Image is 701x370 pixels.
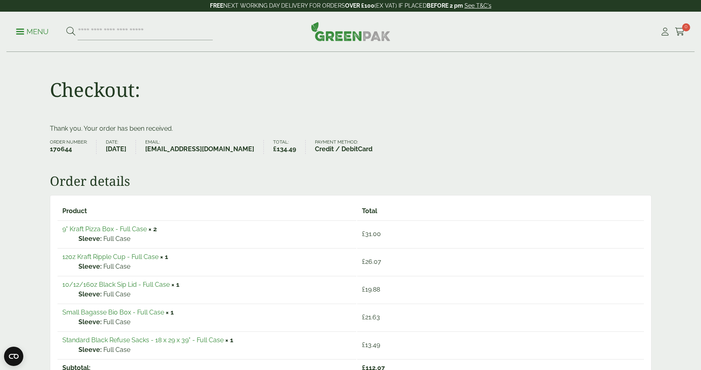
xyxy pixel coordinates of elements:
[145,140,264,154] li: Email:
[273,140,306,154] li: Total:
[675,26,685,38] a: 0
[171,281,179,288] strong: × 1
[62,336,224,344] a: Standard Black Refuse Sacks - 18 x 29 x 39" - Full Case
[78,262,352,271] p: Full Case
[675,28,685,36] i: Cart
[427,2,463,9] strong: BEFORE 2 pm
[78,345,352,355] p: Full Case
[78,317,102,327] strong: Sleeve:
[62,253,158,261] a: 12oz Kraft Ripple Cup - Full Case
[465,2,491,9] a: See T&C's
[345,2,374,9] strong: OVER £100
[16,27,49,35] a: Menu
[315,140,382,154] li: Payment method:
[78,317,352,327] p: Full Case
[78,345,102,355] strong: Sleeve:
[78,234,352,244] p: Full Case
[78,290,352,299] p: Full Case
[62,225,147,233] a: 9" Kraft Pizza Box - Full Case
[78,290,102,299] strong: Sleeve:
[78,262,102,271] strong: Sleeve:
[311,22,391,41] img: GreenPak Supplies
[160,253,168,261] strong: × 1
[225,336,233,344] strong: × 1
[362,258,381,265] bdi: 26.07
[50,173,652,189] h2: Order details
[362,313,365,321] span: £
[50,124,652,134] p: Thank you. Your order has been received.
[682,23,690,31] span: 0
[273,145,277,153] span: £
[362,286,380,293] bdi: 19.88
[62,281,170,288] a: 10/12/16oz Black Sip Lid - Full Case
[315,144,372,154] strong: Credit / DebitCard
[357,203,643,220] th: Total
[166,308,174,316] strong: × 1
[58,203,357,220] th: Product
[148,225,157,233] strong: × 2
[362,230,381,238] bdi: 31.00
[362,258,365,265] span: £
[210,2,223,9] strong: FREE
[660,28,670,36] i: My Account
[78,234,102,244] strong: Sleeve:
[50,140,97,154] li: Order number:
[106,144,126,154] strong: [DATE]
[273,145,296,153] bdi: 134.49
[362,286,365,293] span: £
[62,308,164,316] a: Small Bagasse Bio Box - Full Case
[362,341,365,349] span: £
[362,341,380,349] bdi: 13.49
[50,144,87,154] strong: 170644
[362,313,380,321] bdi: 21.63
[362,230,365,238] span: £
[50,78,140,101] h1: Checkout:
[145,144,254,154] strong: [EMAIL_ADDRESS][DOMAIN_NAME]
[4,347,23,366] button: Open CMP widget
[16,27,49,37] p: Menu
[106,140,136,154] li: Date:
